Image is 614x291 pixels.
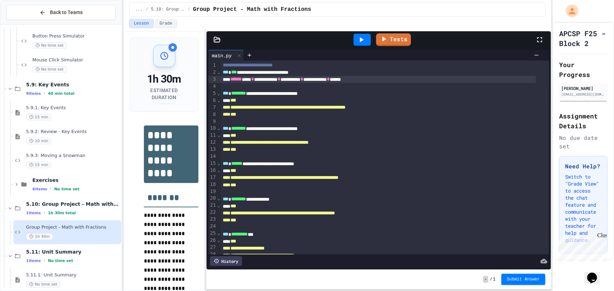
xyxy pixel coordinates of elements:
[556,232,607,262] iframe: chat widget
[6,5,116,20] button: Back to Teams
[217,97,221,103] span: Fold line
[217,237,221,243] span: Fold line
[32,177,120,183] span: Exercises
[507,277,540,282] span: Submit Answer
[26,201,120,207] span: 5.10: Group Project - Math with Fractions
[217,125,221,131] span: Fold line
[493,277,495,282] span: 1
[135,7,143,12] span: ...
[208,97,217,104] div: 6
[26,211,41,215] span: 1 items
[208,188,217,195] div: 19
[208,104,217,111] div: 7
[208,90,217,97] div: 5
[26,225,120,231] span: Group Project - Math with Fractions
[44,91,45,96] span: •
[490,277,492,282] span: /
[26,281,61,288] span: No time set
[32,33,120,39] span: Button Press Simulator
[26,233,53,240] span: 1h 30m
[217,230,221,236] span: Fold line
[217,132,221,138] span: Fold line
[208,160,217,167] div: 15
[565,173,602,244] p: Switch to "Grade View" to access the chat feature and communicate with your teacher for help and ...
[565,162,602,170] h3: Need Help?
[26,272,120,278] span: 5.11.1: Unit Summary
[559,111,608,131] h2: Assignment Details
[54,187,80,192] span: No time set
[44,258,45,264] span: •
[217,202,221,208] span: Fold line
[26,114,51,121] span: 15 min
[26,129,120,135] span: 5.9.2: Review - Key Events
[208,139,217,146] div: 12
[188,7,190,12] span: /
[208,244,217,251] div: 27
[129,19,153,28] button: Lesson
[208,216,217,223] div: 23
[208,132,217,139] div: 11
[208,223,217,230] div: 24
[208,118,217,125] div: 9
[561,85,606,91] div: [PERSON_NAME]
[208,52,235,59] div: main.py
[217,160,221,166] span: Fold line
[32,42,67,49] span: No time set
[32,57,120,63] span: Mouse Click Simulator
[208,195,217,202] div: 20
[48,91,74,96] span: 40 min total
[26,162,51,168] span: 15 min
[208,167,217,174] div: 16
[208,181,217,188] div: 18
[208,125,217,132] div: 10
[208,83,217,90] div: 4
[48,259,73,263] span: No time set
[151,7,185,12] span: 5.10: Group Project - Math with Fractions
[26,249,120,255] span: 5.11: Unit Summary
[155,19,177,28] button: Grade
[50,9,83,16] span: Back to Teams
[32,187,47,192] span: 6 items
[208,111,217,118] div: 8
[559,28,608,48] h1: APCSP F25 - Block 2
[208,146,217,153] div: 13
[139,73,189,85] div: 1h 30m
[48,211,76,215] span: 1h 30m total
[26,91,41,96] span: 9 items
[146,7,148,12] span: /
[559,134,608,150] div: No due date set
[26,153,120,159] span: 5.9.3: Moving a Snowman
[217,69,221,75] span: Fold line
[193,5,311,14] span: Group Project - Math with Fractions
[208,76,217,83] div: 3
[208,230,217,237] div: 25
[217,90,221,96] span: Fold line
[208,50,244,60] div: main.py
[3,3,49,45] div: Chat with us now!Close
[208,209,217,216] div: 22
[208,62,217,69] div: 1
[376,33,411,46] a: Tests
[210,256,242,266] div: History
[26,105,120,111] span: 5.9.1: Key Events
[26,138,51,144] span: 10 min
[501,274,546,285] button: Submit Answer
[208,237,217,244] div: 26
[483,276,488,283] span: -
[559,60,608,79] h2: Your Progress
[26,259,41,263] span: 1 items
[208,174,217,181] div: 17
[208,153,217,160] div: 14
[558,3,580,19] div: My Account
[139,87,189,101] div: Estimated Duration
[561,92,606,97] div: [EMAIL_ADDRESS][DOMAIN_NAME]
[217,167,221,173] span: Fold line
[26,82,120,88] span: 5.9: Key Events
[584,263,607,284] iframe: chat widget
[208,251,217,258] div: 28
[50,186,51,192] span: •
[217,195,221,201] span: Fold line
[32,66,67,73] span: No time set
[44,210,45,216] span: •
[208,69,217,76] div: 2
